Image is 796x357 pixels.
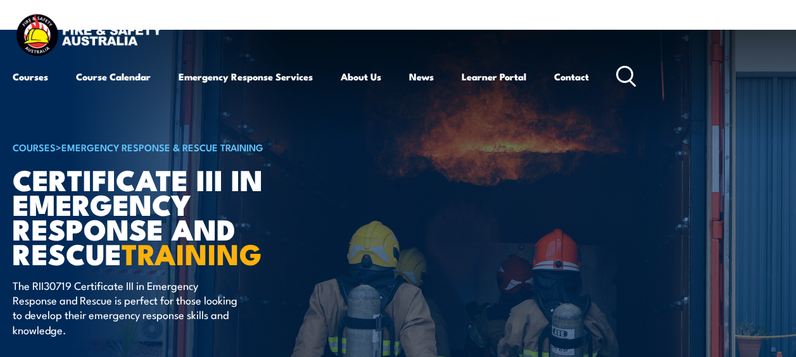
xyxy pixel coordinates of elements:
a: Course Calendar [76,61,151,92]
a: Contact [554,61,589,92]
a: About Us [341,61,381,92]
strong: TRAINING [122,231,262,275]
p: The RII30719 Certificate III in Emergency Response and Rescue is perfect for those looking to dev... [13,278,244,337]
a: Emergency Response & Rescue Training [61,140,263,154]
a: COURSES [13,140,56,154]
a: Courses [13,61,48,92]
a: News [409,61,434,92]
a: Emergency Response Services [179,61,313,92]
a: Learner Portal [462,61,526,92]
h1: Certificate III in Emergency Response and Rescue [13,166,325,266]
h6: > [13,139,325,154]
